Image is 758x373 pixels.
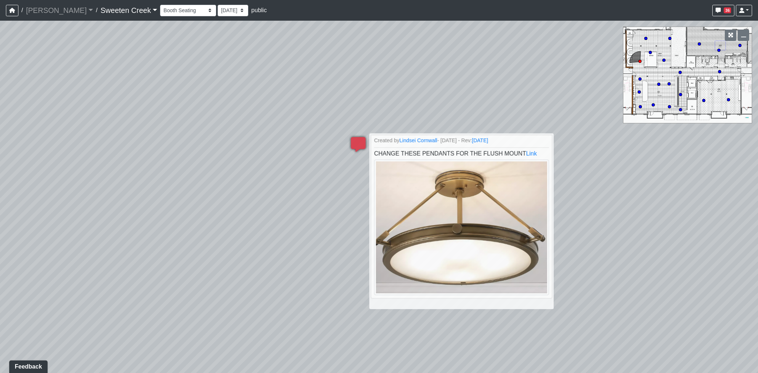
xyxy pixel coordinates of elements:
span: / [93,3,100,18]
span: CHANGE THESE PENDANTS FOR THE FLUSH MOUNT [374,150,549,229]
a: [PERSON_NAME] [26,3,93,18]
a: Lindsei Cornwall [399,137,437,143]
span: public [251,7,267,13]
a: Sweeten Creek [100,3,157,18]
span: / [18,3,26,18]
button: 36 [712,5,734,16]
small: Created by - [DATE] - Rev: [374,137,549,144]
img: cpgBxYxhiaxUMmsgWcFac4.png [374,160,549,295]
a: [DATE] [472,137,488,143]
iframe: Ybug feedback widget [6,358,49,373]
span: 36 [724,7,731,13]
a: Link [526,150,537,157]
